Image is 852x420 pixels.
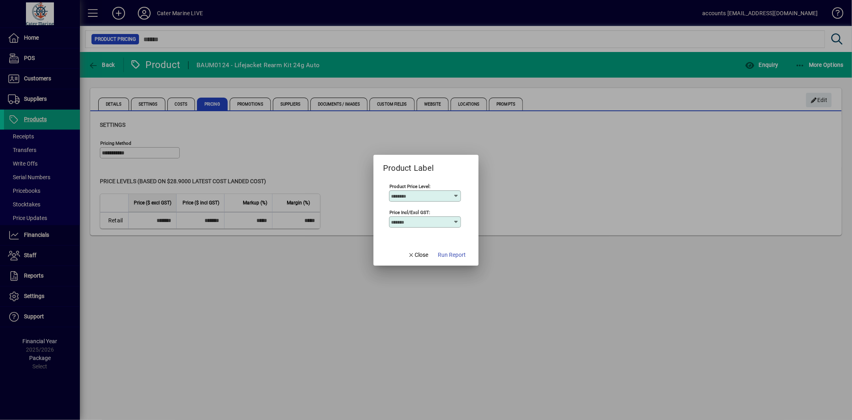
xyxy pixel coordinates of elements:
h2: Product Label [373,155,443,174]
mat-label: Price Incl/Excl GST: [389,209,430,215]
span: Close [408,251,429,259]
mat-label: Product Price Level: [389,183,431,189]
button: Close [405,248,432,262]
button: Run Report [435,248,469,262]
span: Run Report [438,251,466,259]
